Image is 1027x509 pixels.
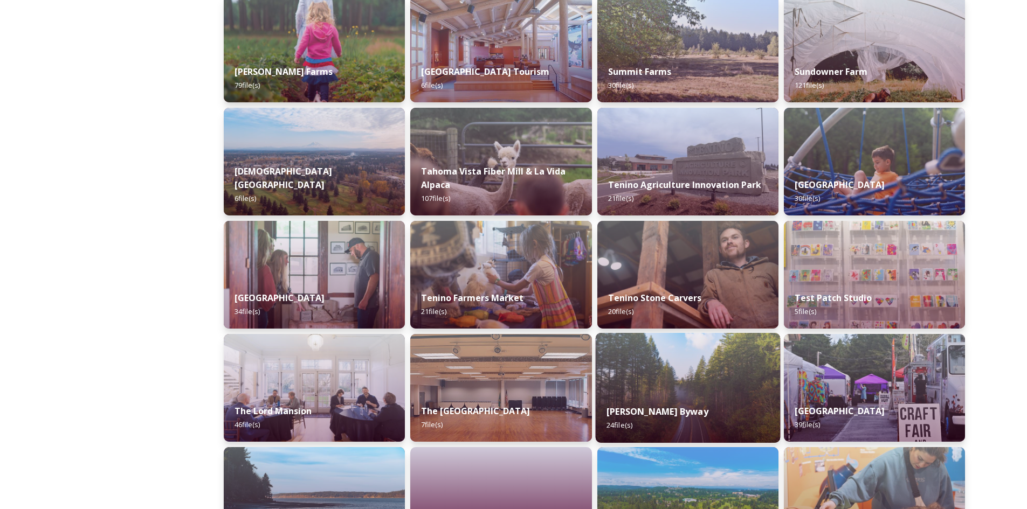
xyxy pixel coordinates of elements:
span: 79 file(s) [235,80,260,90]
img: 0b073fa5-c517-47ea-ae56-bfabb68f2d5a.jpg [595,333,780,443]
strong: Tahoma Vista Fiber Mill & La Vida Alpaca [421,165,566,191]
strong: Tenino Stone Carvers [608,292,701,304]
img: a51aaf82-af63-4aeb-957e-37e16699135b.jpg [597,221,778,329]
strong: Test Patch Studio [795,292,872,304]
span: 21 file(s) [608,193,633,203]
strong: [GEOGRAPHIC_DATA] Tourism [421,66,549,78]
span: 30 file(s) [795,193,820,203]
strong: Tenino Agriculture Innovation Park [608,179,761,191]
span: 46 file(s) [235,420,260,429]
span: 5 file(s) [795,306,816,316]
img: 6ed22637-aa58-4bd3-a932-77abacef60bd.jpg [224,334,405,442]
strong: [PERSON_NAME] Byway [606,406,708,417]
span: 30 file(s) [608,80,633,90]
img: 24441dcf-d5fc-44e5-980c-e3426bce0584.jpg [410,108,591,215]
strong: Sundowner Farm [795,66,867,78]
span: 121 file(s) [795,80,824,90]
img: 1a77ade4-0848-415a-add1-0d56a8c304b2.jpg [410,221,591,329]
img: 7a72736f-6b8e-48ea-9856-5dea396c118c.jpg [784,108,965,215]
span: 6 file(s) [421,80,443,90]
span: 107 file(s) [421,193,450,203]
strong: [DEMOGRAPHIC_DATA][GEOGRAPHIC_DATA] [235,165,332,191]
img: 46e5116a-1ba8-4f35-bb7e-10cec42b91af.jpg [784,334,965,442]
span: 21 file(s) [421,306,446,316]
strong: [GEOGRAPHIC_DATA] [795,405,885,417]
span: 20 file(s) [608,306,633,316]
strong: Tenino Farmers Market [421,292,523,304]
span: 6 file(s) [235,193,256,203]
strong: [PERSON_NAME] Farms [235,66,333,78]
img: a052f9b5-4f17-404e-bb19-9e01699f666f.jpg [224,108,405,215]
img: 095ed75e-d386-4eb3-8d24-f7f971986483.jpg [410,334,591,442]
img: 11fa8236-7c90-41d1-9c4a-b6da5e3961cc.jpg [224,221,405,329]
span: 7 file(s) [421,420,443,429]
span: 24 file(s) [606,420,632,430]
span: 39 file(s) [795,420,820,429]
strong: Summit Farms [608,66,671,78]
strong: [GEOGRAPHIC_DATA] [795,179,885,191]
span: 34 file(s) [235,306,260,316]
strong: [GEOGRAPHIC_DATA] [235,292,325,304]
img: 2415f38a-ee7e-41b9-a3d4-e0e67ac563dc.jpg [784,221,965,329]
strong: The [GEOGRAPHIC_DATA] [421,405,530,417]
strong: The Lord Mansion [235,405,312,417]
img: fb37b498-b6ea-40e7-a1a1-638d6083644c.jpg [597,108,778,215]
